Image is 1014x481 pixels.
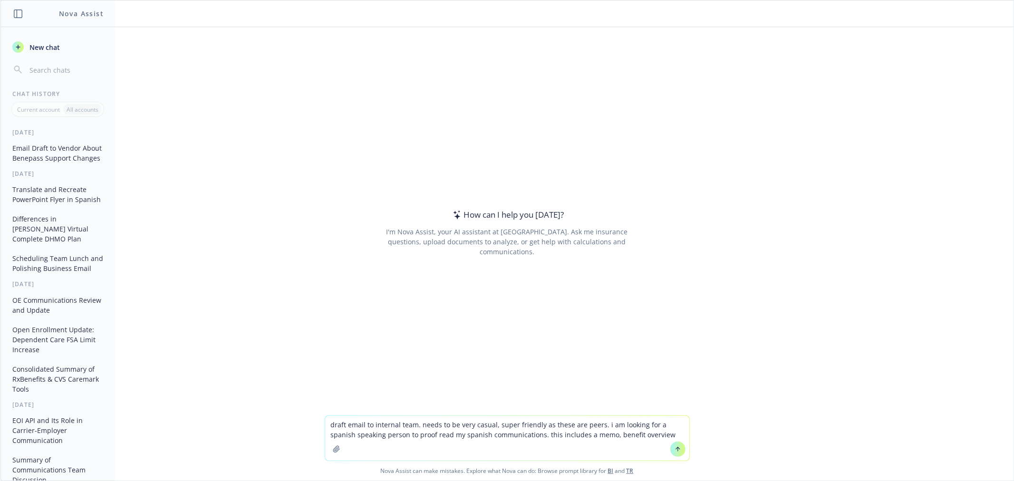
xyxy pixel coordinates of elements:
[9,140,107,166] button: Email Draft to Vendor About Benepass Support Changes
[9,250,107,276] button: Scheduling Team Lunch and Polishing Business Email
[9,38,107,56] button: New chat
[1,128,115,136] div: [DATE]
[325,416,689,461] textarea: draft email to internal team. needs to be very casual, super friendly as these are peers. i am lo...
[9,413,107,448] button: EOI API and Its Role in Carrier-Employer Communication
[608,467,614,475] a: BI
[9,292,107,318] button: OE Communications Review and Update
[9,361,107,397] button: Consolidated Summary of RxBenefits & CVS Caremark Tools
[17,106,60,114] p: Current account
[59,9,104,19] h1: Nova Assist
[373,227,641,257] div: I'm Nova Assist, your AI assistant at [GEOGRAPHIC_DATA]. Ask me insurance questions, upload docum...
[1,401,115,409] div: [DATE]
[1,280,115,288] div: [DATE]
[1,170,115,178] div: [DATE]
[627,467,634,475] a: TR
[450,209,564,221] div: How can I help you [DATE]?
[67,106,98,114] p: All accounts
[9,182,107,207] button: Translate and Recreate PowerPoint Flyer in Spanish
[9,211,107,247] button: Differences in [PERSON_NAME] Virtual Complete DHMO Plan
[28,42,60,52] span: New chat
[28,63,103,77] input: Search chats
[9,322,107,357] button: Open Enrollment Update: Dependent Care FSA Limit Increase
[4,461,1010,481] span: Nova Assist can make mistakes. Explore what Nova can do: Browse prompt library for and
[1,90,115,98] div: Chat History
